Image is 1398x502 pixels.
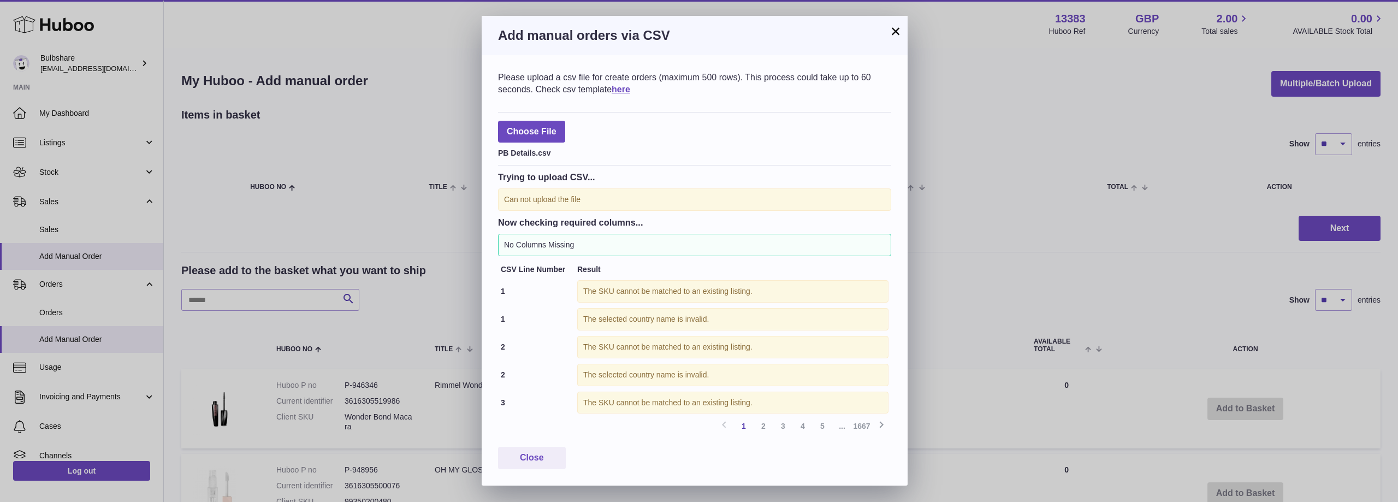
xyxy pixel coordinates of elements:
div: The SKU cannot be matched to an existing listing. [577,392,888,414]
div: PB Details.csv [498,145,891,158]
h3: Now checking required columns... [498,216,891,228]
a: 3 [773,416,793,436]
div: The SKU cannot be matched to an existing listing. [577,336,888,358]
div: The selected country name is invalid. [577,308,888,330]
a: 5 [813,416,832,436]
div: No Columns Missing [498,234,891,256]
span: Close [520,453,544,462]
button: Close [498,447,566,469]
a: here [612,85,630,94]
span: Choose File [498,121,565,143]
span: ... [832,416,852,436]
a: 4 [793,416,813,436]
h3: Trying to upload CSV... [498,171,891,183]
strong: 1 [501,287,505,296]
div: Can not upload the file [498,188,891,211]
th: Result [574,262,891,277]
strong: 2 [501,370,505,379]
div: Please upload a csv file for create orders (maximum 500 rows). This process could take up to 60 s... [498,72,891,95]
th: CSV Line Number [498,262,574,277]
div: The selected country name is invalid. [577,364,888,386]
a: 1 [734,416,754,436]
div: The SKU cannot be matched to an existing listing. [577,280,888,303]
strong: 2 [501,342,505,351]
a: 2 [754,416,773,436]
button: × [889,25,902,38]
h3: Add manual orders via CSV [498,27,891,44]
strong: 1 [501,315,505,323]
strong: 3 [501,398,505,407]
a: 1667 [852,416,872,436]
